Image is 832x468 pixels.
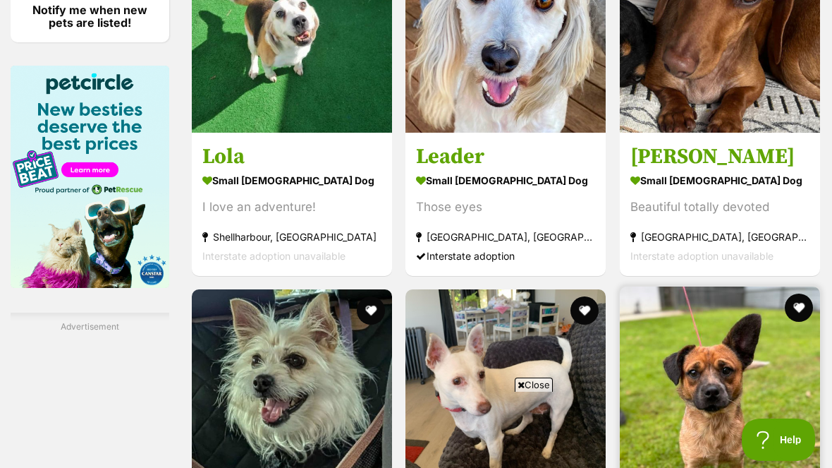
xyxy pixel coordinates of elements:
strong: small [DEMOGRAPHIC_DATA] Dog [416,170,595,191]
strong: small [DEMOGRAPHIC_DATA] Dog [630,170,809,191]
h3: Lola [202,143,381,170]
h3: [PERSON_NAME] [630,143,809,170]
button: favourite [571,296,599,325]
a: Lola small [DEMOGRAPHIC_DATA] Dog I love an adventure! Shellharbour, [GEOGRAPHIC_DATA] Interstate... [192,133,392,276]
strong: small [DEMOGRAPHIC_DATA] Dog [202,170,381,191]
h3: Leader [416,143,595,170]
iframe: Help Scout Beacon - Open [742,419,818,461]
strong: [GEOGRAPHIC_DATA], [GEOGRAPHIC_DATA] [416,227,595,246]
span: Close [515,378,553,392]
img: Pet Circle promo banner [11,66,169,288]
div: Those eyes [416,198,595,217]
button: favourite [785,294,813,322]
a: [PERSON_NAME] small [DEMOGRAPHIC_DATA] Dog Beautiful totally devoted [GEOGRAPHIC_DATA], [GEOGRAPH... [620,133,820,276]
a: Leader small [DEMOGRAPHIC_DATA] Dog Those eyes [GEOGRAPHIC_DATA], [GEOGRAPHIC_DATA] Interstate ad... [405,133,606,276]
div: I love an adventure! [202,198,381,217]
div: Interstate adoption [416,246,595,265]
strong: [GEOGRAPHIC_DATA], [GEOGRAPHIC_DATA] [630,227,809,246]
div: Beautiful totally devoted [630,198,809,217]
button: favourite [357,296,385,325]
strong: Shellharbour, [GEOGRAPHIC_DATA] [202,227,381,246]
span: Interstate adoption unavailable [202,250,345,262]
iframe: Advertisement [74,397,758,461]
span: Interstate adoption unavailable [630,250,773,262]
